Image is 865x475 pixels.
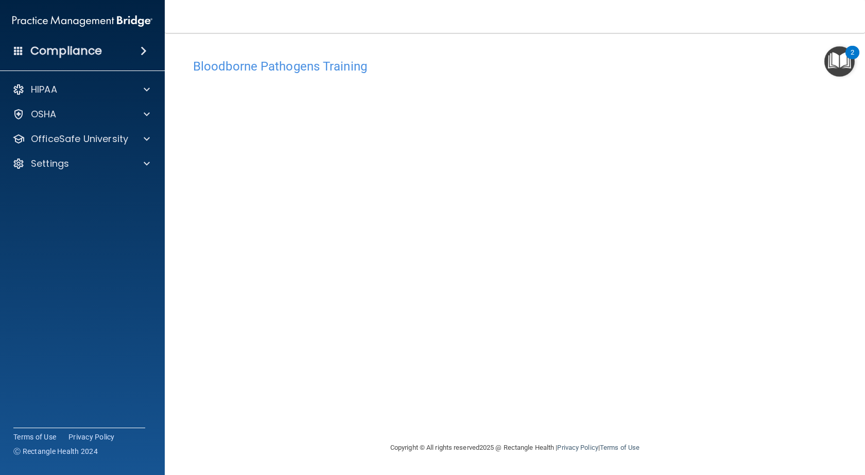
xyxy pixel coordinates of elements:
[12,157,150,170] a: Settings
[31,108,57,120] p: OSHA
[30,44,102,58] h4: Compliance
[600,444,639,451] a: Terms of Use
[851,52,854,66] div: 2
[824,46,855,77] button: Open Resource Center, 2 new notifications
[31,133,128,145] p: OfficeSafe University
[193,79,837,395] iframe: bbp
[13,432,56,442] a: Terms of Use
[68,432,115,442] a: Privacy Policy
[12,11,152,31] img: PMB logo
[13,446,98,456] span: Ⓒ Rectangle Health 2024
[557,444,598,451] a: Privacy Policy
[12,83,150,96] a: HIPAA
[327,431,703,464] div: Copyright © All rights reserved 2025 @ Rectangle Health | |
[12,108,150,120] a: OSHA
[193,60,837,73] h4: Bloodborne Pathogens Training
[31,157,69,170] p: Settings
[12,133,150,145] a: OfficeSafe University
[31,83,57,96] p: HIPAA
